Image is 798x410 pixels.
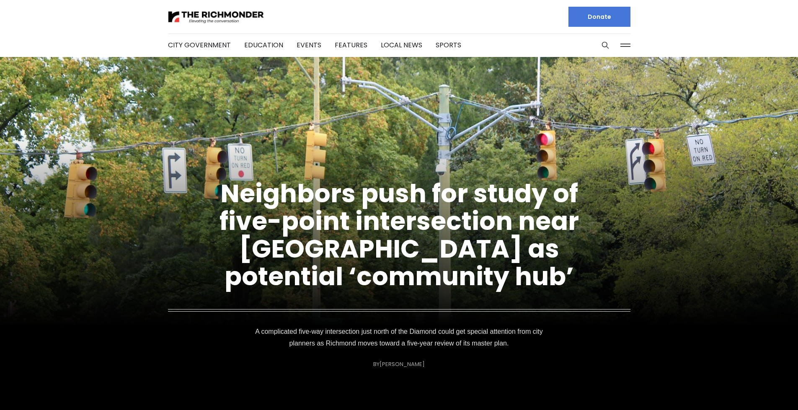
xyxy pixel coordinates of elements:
a: [PERSON_NAME] [380,360,425,368]
a: Features [335,40,367,50]
button: Search this site [599,39,612,52]
a: Donate [568,7,630,27]
a: Events [297,40,321,50]
p: A complicated five-way intersection just north of the Diamond could get special attention from ci... [250,326,548,349]
div: By [373,361,425,367]
img: The Richmonder [168,10,264,24]
a: Neighbors push for study of five-point intersection near [GEOGRAPHIC_DATA] as potential ‘communit... [220,176,579,294]
a: City Government [168,40,231,50]
a: Education [244,40,283,50]
a: Local News [381,40,422,50]
a: Sports [436,40,461,50]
